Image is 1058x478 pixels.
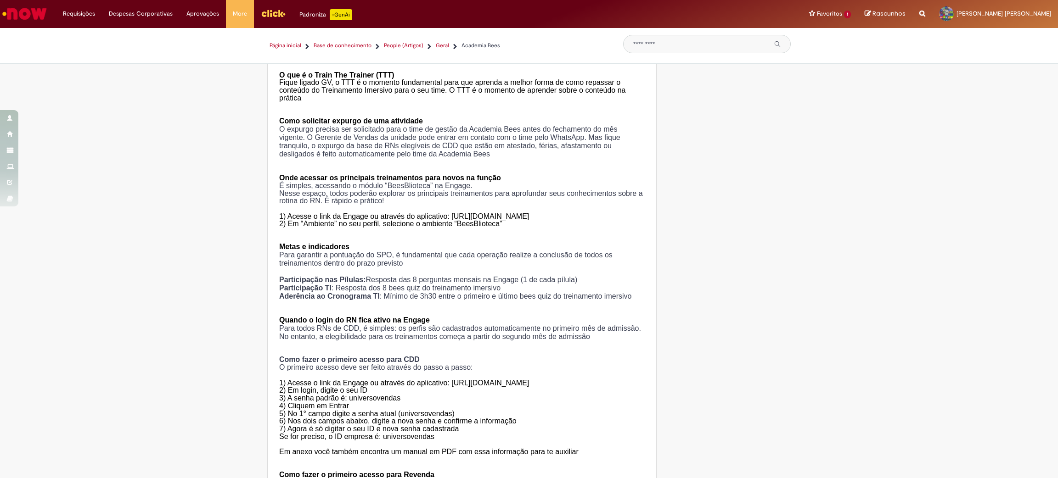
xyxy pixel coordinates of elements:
[279,394,400,402] span: 3) A senha padrão é: universovendas
[279,316,430,324] span: Quando o login do RN fica ativo na Engage
[299,9,352,20] div: Padroniza
[844,11,851,18] span: 1
[279,71,394,79] span: O que é o Train The Trainer (TTT)
[279,276,366,283] strong: Participação nas Pílulas:
[279,284,501,292] span: : Resposta dos 8 bees quiz do treinamento imersivo
[279,448,579,456] span: Em anexo você também encontra um manual em PDF com essa informação para te auxiliar
[279,324,641,340] span: Para todos RNs de CDD, é simples: os perfis são cadastrados automaticamente no primeiro mês de ad...
[279,417,517,425] span: 6) Nos dois campos abaixo, digite a nova senha e confirme a informação
[279,189,643,205] span: Nesse espaço, todos poderão explorar os principais treinamentos para aprofundar seus conhecimento...
[957,10,1051,17] span: [PERSON_NAME] [PERSON_NAME]
[279,276,577,283] span: Resposta das 8 perguntas mensais na Engage (1 de cada pílula)
[279,292,631,300] span: : Mínimo de 3h30 entre o primeiro e último bees quiz do treinamento imersivo
[279,243,349,250] span: Metas e indicadores
[186,9,219,18] span: Aprovações
[261,6,286,20] img: click_logo_yellow_360x200.png
[436,42,449,50] a: Geral
[384,42,423,50] a: People (Artigos)
[279,182,473,189] span: É simples, acessando o módulo “BeesBlioteca” na Engage.
[461,42,500,49] span: Academia Bees
[865,10,906,18] a: Rascunhos
[279,212,529,220] span: 1) Acesse o link da Engage ou através do aplicativo: [URL][DOMAIN_NAME]
[63,9,95,18] span: Requisições
[314,42,371,50] a: Base de conhecimento
[279,220,502,228] span: 2) Em “Ambiente” no seu perfil, selecione o ambiente “BeesBlioteca”
[1,5,48,23] img: ServiceNow
[279,363,475,371] span: O primeiro acesso deve ser feito através do passo a passo:
[279,251,613,267] span: Para garantir a pontuação do SPO, é fundamental que cada operação realize a conclusão de todos os...
[279,174,501,182] span: Onde acessar os principais treinamentos para novos na função
[279,425,459,433] span: 7) Agora é só digitar o seu ID e nova senha cadastrada
[233,9,247,18] span: More
[270,42,301,50] a: Página inicial
[279,117,423,125] span: Como solicitar expurgo de uma atividade
[279,379,529,387] span: 1) Acesse o link da Engage ou através do aplicativo: [URL][DOMAIN_NAME]
[330,9,352,20] p: +GenAi
[279,402,349,410] span: 4) Cliquem em Entrar
[817,9,842,18] span: Favoritos
[279,433,434,440] span: Se for preciso, o ID empresa é: universovendas
[279,292,380,300] strong: Aderência ao Cronograma TI
[279,125,620,158] span: O expurgo precisa ser solicitado para o time de gestão da Academia Bees antes do fechamento do mê...
[109,9,173,18] span: Despesas Corporativas
[279,284,332,292] strong: Participação TI
[279,410,455,417] span: 5) No 1° campo digite a senha atual (universovendas)
[279,78,626,101] span: Fique ligado GV, o TTT é o momento fundamental​ para que aprenda a melhor forma de como repassar ...
[279,386,367,394] span: 2) Em login, digite o seu ID
[279,356,420,363] strong: Como fazer o primeiro acesso para CDD
[872,9,906,18] span: Rascunhos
